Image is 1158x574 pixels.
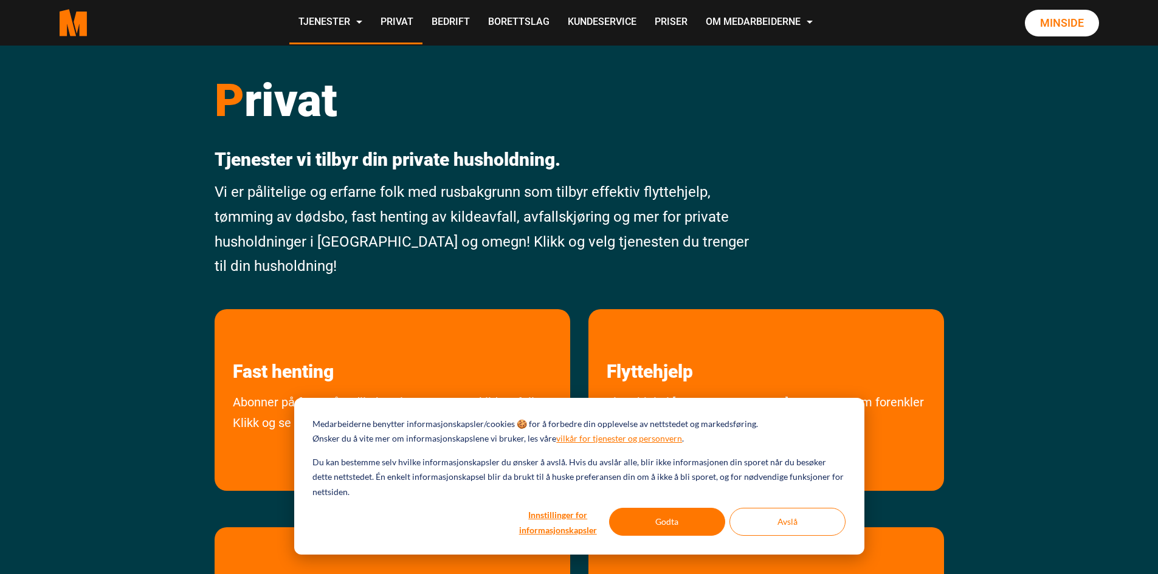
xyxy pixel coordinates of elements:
a: Abonner på fast månedlig avhenting av pant og kildeavfall. Klikk og se hva vi henter! [215,392,570,485]
p: Tjenester vi tilbyr din private husholdning. [215,149,757,171]
a: Borettslag [479,1,559,44]
p: Medarbeiderne benytter informasjonskapsler/cookies 🍪 for å forbedre din opplevelse av nettstedet ... [312,417,758,432]
p: Ønsker du å vite mer om informasjonskapslene vi bruker, les våre . [312,431,684,446]
a: les mer om Fast henting [215,309,352,383]
button: Godta [609,508,725,536]
button: Innstillinger for informasjonskapsler [511,508,605,536]
a: vilkår for tjenester og personvern [556,431,682,446]
a: Priser [646,1,697,44]
a: Privat [371,1,422,44]
p: Vi er pålitelige og erfarne folk med rusbakgrunn som tilbyr effektiv flyttehjelp, tømming av døds... [215,180,757,279]
p: Du kan bestemme selv hvilke informasjonskapsler du ønsker å avslå. Hvis du avslår alle, blir ikke... [312,455,845,500]
div: Cookie banner [294,398,864,555]
a: Flyttehjelp i [GEOGRAPHIC_DATA] og omegn som forenkler din flytting. [588,392,944,485]
a: Om Medarbeiderne [697,1,822,44]
a: Kundeservice [559,1,646,44]
h1: rivat [215,73,757,128]
button: Avslå [729,508,846,536]
a: Minside [1025,10,1099,36]
a: Tjenester [289,1,371,44]
span: P [215,73,244,127]
a: Bedrift [422,1,479,44]
a: les mer om Flyttehjelp [588,309,711,383]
